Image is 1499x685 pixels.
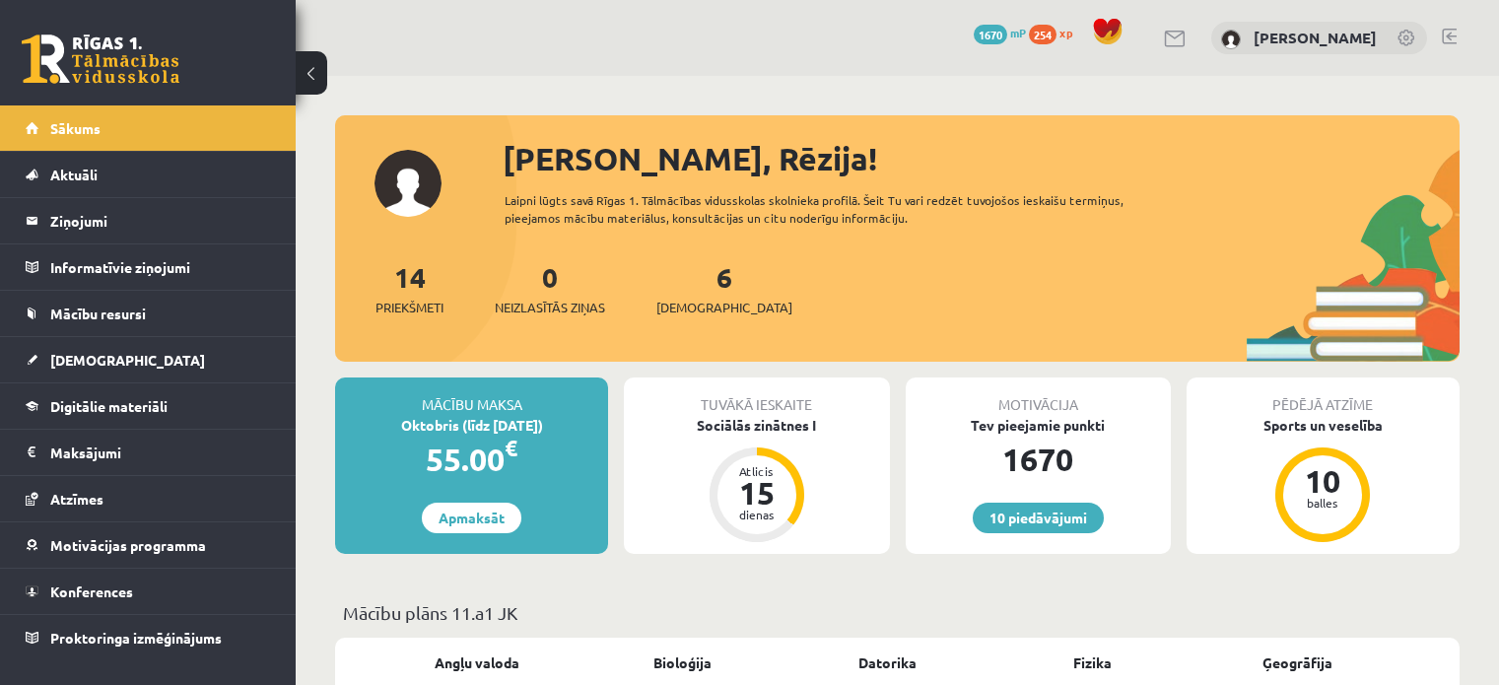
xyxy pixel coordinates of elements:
[624,415,889,545] a: Sociālās zinātnes I Atlicis 15 dienas
[974,25,1007,44] span: 1670
[343,599,1452,626] p: Mācību plāns 11.a1 JK
[50,430,271,475] legend: Maksājumi
[22,34,179,84] a: Rīgas 1. Tālmācības vidusskola
[26,522,271,568] a: Motivācijas programma
[906,436,1171,483] div: 1670
[50,490,103,508] span: Atzīmes
[26,569,271,614] a: Konferences
[335,436,608,483] div: 55.00
[335,415,608,436] div: Oktobris (līdz [DATE])
[1187,415,1460,436] div: Sports un veselība
[505,434,517,462] span: €
[1010,25,1026,40] span: mP
[656,259,792,317] a: 6[DEMOGRAPHIC_DATA]
[50,166,98,183] span: Aktuāli
[1073,652,1112,673] a: Fizika
[26,152,271,197] a: Aktuāli
[653,652,712,673] a: Bioloģija
[656,298,792,317] span: [DEMOGRAPHIC_DATA]
[335,377,608,415] div: Mācību maksa
[50,305,146,322] span: Mācību resursi
[858,652,917,673] a: Datorika
[26,430,271,475] a: Maksājumi
[727,509,786,520] div: dienas
[435,652,519,673] a: Angļu valoda
[1187,415,1460,545] a: Sports un veselība 10 balles
[375,298,443,317] span: Priekšmeti
[26,198,271,243] a: Ziņojumi
[495,259,605,317] a: 0Neizlasītās ziņas
[26,383,271,429] a: Digitālie materiāli
[50,198,271,243] legend: Ziņojumi
[1059,25,1072,40] span: xp
[624,377,889,415] div: Tuvākā ieskaite
[26,337,271,382] a: [DEMOGRAPHIC_DATA]
[505,191,1180,227] div: Laipni lūgts savā Rīgas 1. Tālmācības vidusskolas skolnieka profilā. Šeit Tu vari redzēt tuvojošo...
[906,415,1171,436] div: Tev pieejamie punkti
[26,291,271,336] a: Mācību resursi
[495,298,605,317] span: Neizlasītās ziņas
[50,397,168,415] span: Digitālie materiāli
[727,477,786,509] div: 15
[26,105,271,151] a: Sākums
[727,465,786,477] div: Atlicis
[26,476,271,521] a: Atzīmes
[26,615,271,660] a: Proktoringa izmēģinājums
[503,135,1460,182] div: [PERSON_NAME], Rēzija!
[26,244,271,290] a: Informatīvie ziņojumi
[1029,25,1056,44] span: 254
[1293,465,1352,497] div: 10
[624,415,889,436] div: Sociālās zinātnes I
[906,377,1171,415] div: Motivācija
[422,503,521,533] a: Apmaksāt
[50,119,101,137] span: Sākums
[1254,28,1377,47] a: [PERSON_NAME]
[50,351,205,369] span: [DEMOGRAPHIC_DATA]
[1262,652,1332,673] a: Ģeogrāfija
[375,259,443,317] a: 14Priekšmeti
[50,244,271,290] legend: Informatīvie ziņojumi
[1187,377,1460,415] div: Pēdējā atzīme
[974,25,1026,40] a: 1670 mP
[973,503,1104,533] a: 10 piedāvājumi
[1293,497,1352,509] div: balles
[1029,25,1082,40] a: 254 xp
[50,536,206,554] span: Motivācijas programma
[1221,30,1241,49] img: Rēzija Blūma
[50,629,222,647] span: Proktoringa izmēģinājums
[50,582,133,600] span: Konferences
